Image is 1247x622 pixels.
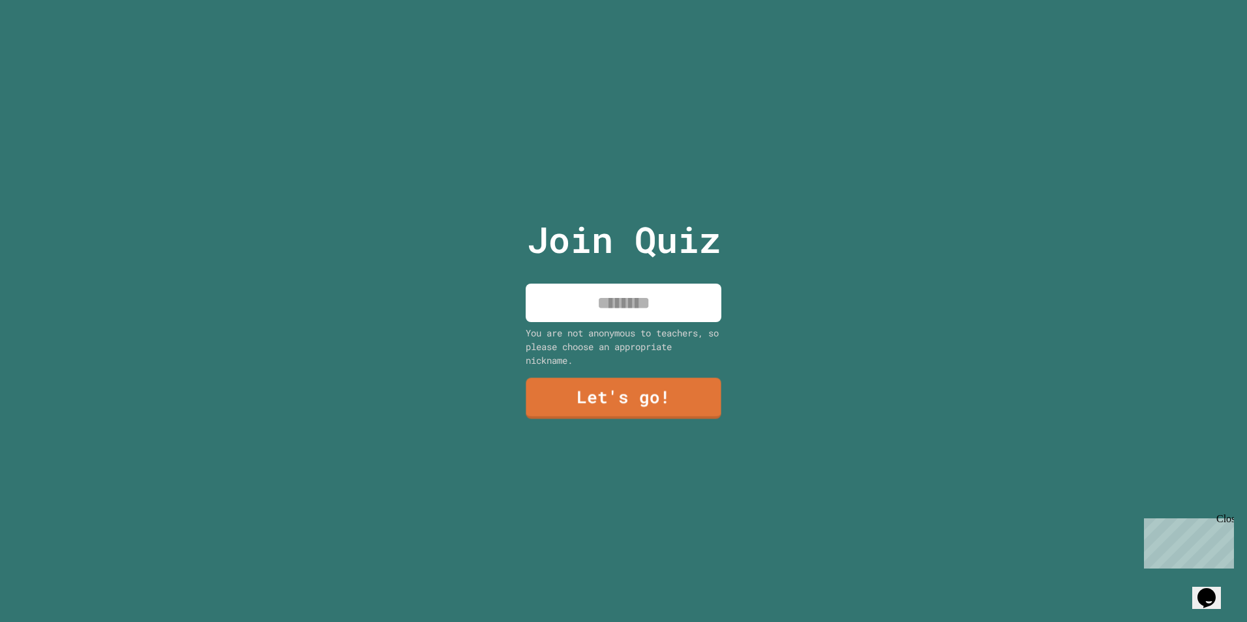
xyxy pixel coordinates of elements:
[5,5,90,83] div: Chat with us now!Close
[526,326,721,367] div: You are not anonymous to teachers, so please choose an appropriate nickname.
[526,378,721,419] a: Let's go!
[527,213,721,267] p: Join Quiz
[1192,570,1234,609] iframe: chat widget
[1139,513,1234,569] iframe: chat widget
